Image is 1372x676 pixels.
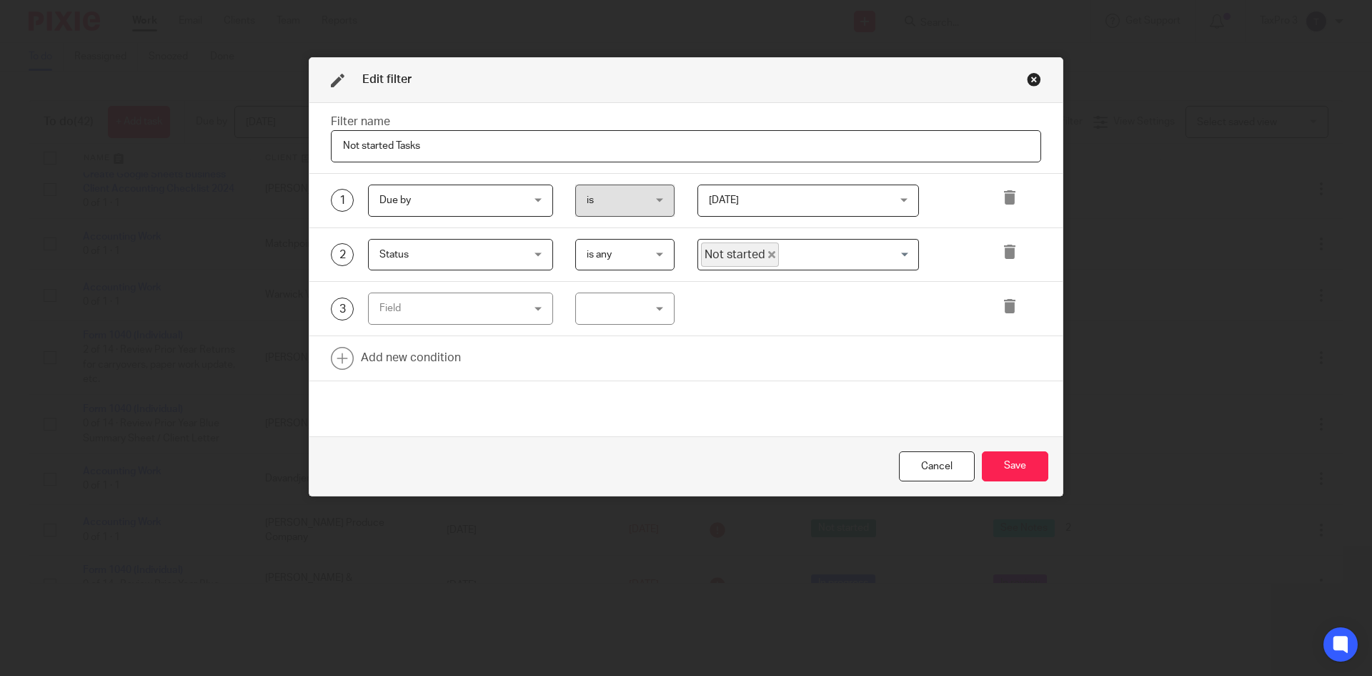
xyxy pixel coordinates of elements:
[331,116,390,127] label: Filter name
[709,195,739,205] span: [DATE]
[780,243,911,268] input: Search for option
[768,251,775,258] button: Deselect Not started
[379,293,517,323] div: Field
[1027,72,1041,87] div: Close this dialog window
[331,189,354,212] div: 1
[379,195,411,205] span: Due by
[899,451,975,482] div: Close this dialog window
[331,298,354,320] div: 3
[379,250,409,260] span: Status
[362,74,412,85] span: Edit filter
[697,239,920,271] div: Search for option
[331,243,354,266] div: 2
[587,250,612,260] span: is any
[331,130,1041,162] input: Filter name
[701,243,779,268] span: Not started
[982,451,1048,482] button: Save
[587,195,594,205] span: is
